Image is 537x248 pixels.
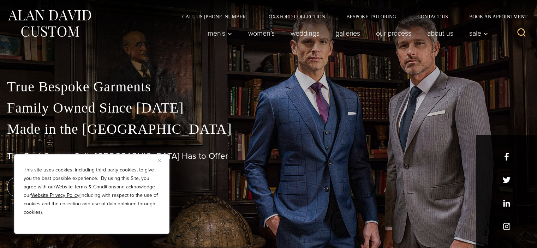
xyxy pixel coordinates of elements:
[208,30,232,37] span: Men’s
[55,183,117,190] a: Website Terms & Conditions
[240,26,283,40] a: Women’s
[469,30,488,37] span: Sale
[513,25,530,42] button: View Search Form
[158,159,161,162] img: Close
[7,76,530,140] p: True Bespoke Garments Family Owned Since [DATE] Made in the [GEOGRAPHIC_DATA]
[407,14,459,19] a: Contact Us
[7,151,530,161] h1: The Best Custom Suits [GEOGRAPHIC_DATA] Has to Offer
[459,14,530,19] a: Book an Appointment
[368,26,419,40] a: Our Process
[24,166,160,217] p: This site uses cookies, including third party cookies, to give you the best possible experience. ...
[7,177,106,197] a: book an appointment
[31,192,79,199] a: Website Privacy Policy
[419,26,461,40] a: About Us
[7,8,92,39] img: Alan David Custom
[200,26,492,40] nav: Primary Navigation
[283,26,328,40] a: weddings
[336,14,407,19] a: Bespoke Tailoring
[158,156,166,164] button: Close
[258,14,336,19] a: Oxxford Collection
[172,14,530,19] nav: Secondary Navigation
[172,14,258,19] a: Call Us [PHONE_NUMBER]
[328,26,368,40] a: Galleries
